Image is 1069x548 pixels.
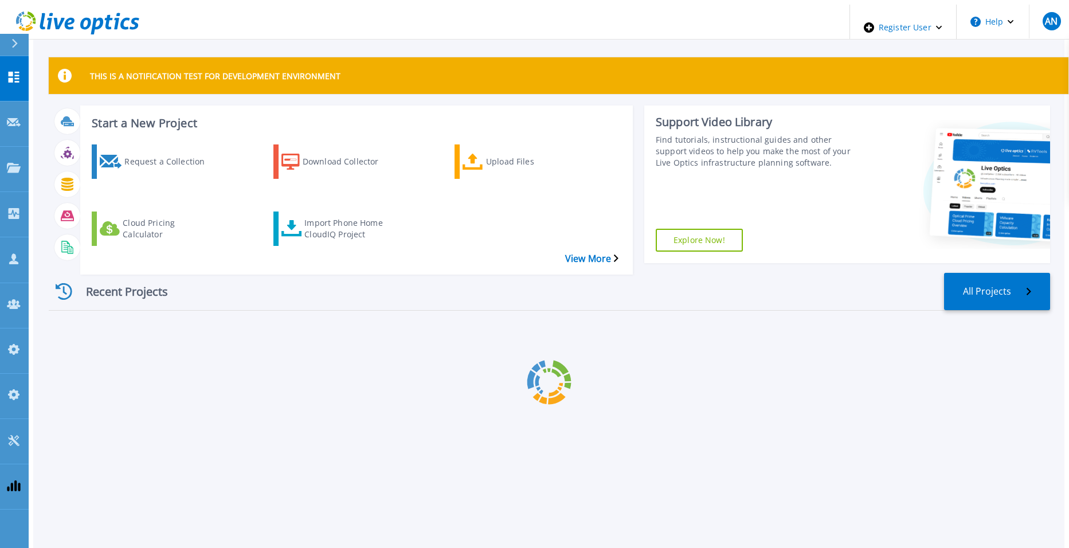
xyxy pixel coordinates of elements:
[123,214,214,243] div: Cloud Pricing Calculator
[303,147,394,176] div: Download Collector
[957,5,1028,39] button: Help
[850,5,956,50] div: Register User
[656,229,743,252] a: Explore Now!
[90,71,340,81] p: THIS IS A NOTIFICATION TEST FOR DEVELOPMENT ENVIRONMENT
[124,147,216,176] div: Request a Collection
[486,147,578,176] div: Upload Files
[92,212,230,246] a: Cloud Pricing Calculator
[304,214,396,243] div: Import Phone Home CloudIQ Project
[656,134,862,169] div: Find tutorials, instructional guides and other support videos to help you make the most of your L...
[273,144,412,179] a: Download Collector
[455,144,593,179] a: Upload Files
[565,253,618,264] a: View More
[49,277,186,306] div: Recent Projects
[1045,17,1058,26] span: AN
[92,117,618,130] h3: Start a New Project
[656,115,862,130] div: Support Video Library
[944,273,1050,310] a: All Projects
[92,144,230,179] a: Request a Collection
